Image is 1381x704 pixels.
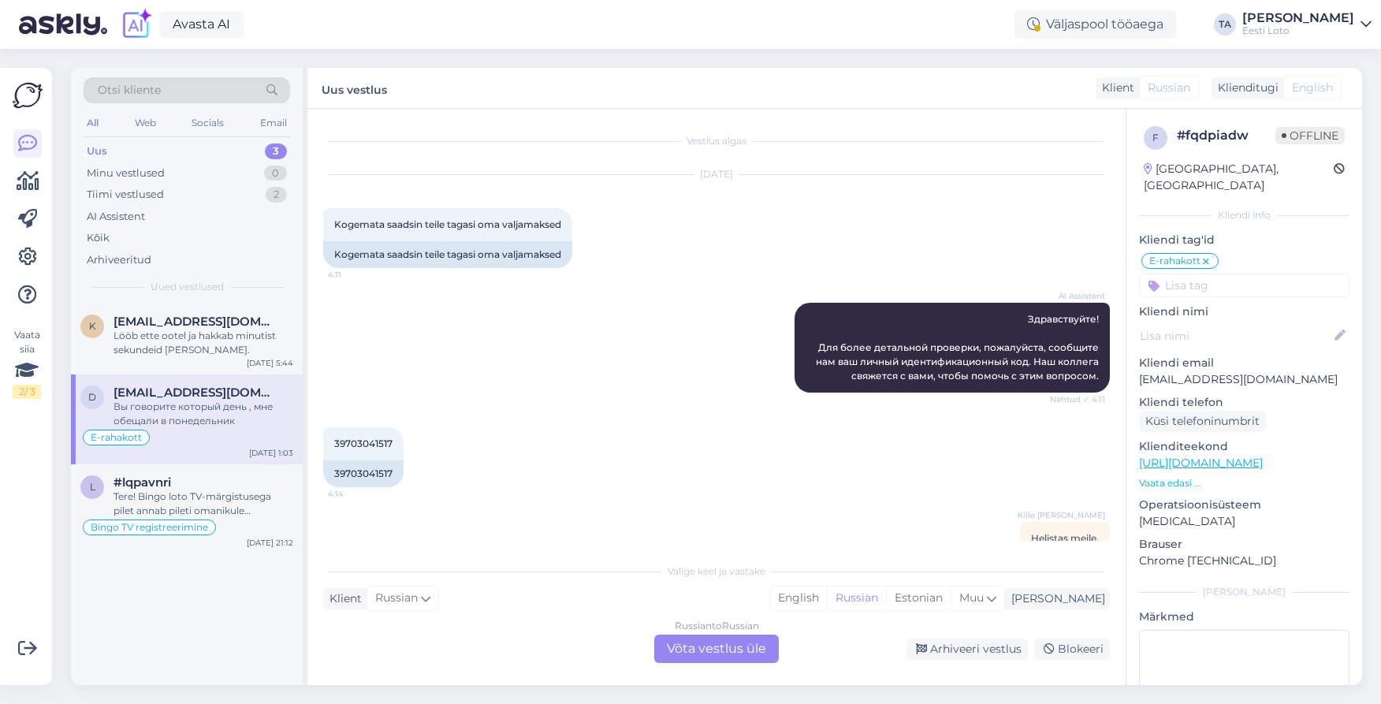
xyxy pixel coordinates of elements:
[132,113,159,133] div: Web
[1242,24,1354,37] div: Eesti Loto
[886,587,951,610] div: Estonian
[1096,80,1134,96] div: Klient
[1139,536,1349,553] p: Brauser
[1139,553,1349,569] p: Chrome [TECHNICAL_ID]
[1139,208,1349,222] div: Kliendi info
[120,8,153,41] img: explore-ai
[375,590,418,607] span: Russian
[1242,12,1372,37] a: [PERSON_NAME]Eesti Loto
[114,400,293,428] div: Вы говорите который день , мне обещали в понедельник
[264,166,287,181] div: 0
[334,438,393,449] span: 39703041517
[323,460,404,487] div: 39703041517
[1014,10,1176,39] div: Väljaspool tööaega
[159,11,244,38] a: Avasta AI
[1275,127,1345,144] span: Offline
[1144,161,1334,194] div: [GEOGRAPHIC_DATA], [GEOGRAPHIC_DATA]
[1242,12,1354,24] div: [PERSON_NAME]
[323,167,1110,181] div: [DATE]
[1034,639,1110,660] div: Blokeeri
[1212,80,1279,96] div: Klienditugi
[323,590,362,607] div: Klient
[1214,13,1236,35] div: TA
[1148,80,1190,96] span: Russian
[13,328,41,399] div: Vaata siia
[827,587,886,610] div: Russian
[323,241,572,268] div: Kogemata saadsin teile tagasi oma valjamaksed
[87,230,110,246] div: Kõik
[13,385,41,399] div: 2 / 3
[151,280,224,294] span: Uued vestlused
[816,313,1101,382] span: Здравствуйте! Для более детальной проверки, пожалуйста, сообщите нам ваш личный идентификационный...
[114,329,293,357] div: Lööb ette ootel ja hakkab minutist sekundeid [PERSON_NAME].
[91,523,208,532] span: Bingo TV registreerimine
[1139,304,1349,320] p: Kliendi nimi
[1139,476,1349,490] p: Vaata edasi ...
[323,134,1110,148] div: Vestlus algas
[1005,590,1105,607] div: [PERSON_NAME]
[91,433,142,442] span: E-rahakott
[1139,438,1349,455] p: Klienditeekond
[114,490,293,518] div: Tere! Bingo loto TV-märgistusega pilet annab pileti omanikule võimaluse osaleda stuudiomängu kand...
[1031,532,1099,544] span: Helistas meile.
[87,187,164,203] div: Tiimi vestlused
[88,391,96,403] span: d
[1152,132,1159,143] span: f
[87,166,165,181] div: Minu vestlused
[265,143,287,159] div: 3
[1139,355,1349,371] p: Kliendi email
[114,475,171,490] span: #lqpavnri
[247,357,293,369] div: [DATE] 5:44
[266,187,287,203] div: 2
[114,315,277,329] span: Kuutandres8@gmail.com
[87,209,145,225] div: AI Assistent
[1139,513,1349,530] p: [MEDICAL_DATA]
[87,252,151,268] div: Arhiveeritud
[98,82,161,99] span: Otsi kliente
[249,447,293,459] div: [DATE] 1:03
[1139,456,1263,470] a: [URL][DOMAIN_NAME]
[328,488,387,500] span: 4:14
[322,77,387,99] label: Uus vestlus
[1139,411,1266,432] div: Küsi telefoninumbrit
[1292,80,1333,96] span: English
[323,564,1110,579] div: Valige keel ja vastake
[334,218,561,230] span: Kogemata saadsin teile tagasi oma valjamaksed
[770,587,827,610] div: English
[906,639,1028,660] div: Arhiveeri vestlus
[654,635,779,663] div: Võta vestlus üle
[13,80,43,110] img: Askly Logo
[84,113,102,133] div: All
[1046,393,1105,405] span: Nähtud ✓ 4:11
[1139,585,1349,599] div: [PERSON_NAME]
[87,143,107,159] div: Uus
[89,320,96,332] span: K
[1139,497,1349,513] p: Operatsioonisüsteem
[114,386,277,400] span: dmitrinem@gmail.com
[1177,126,1275,145] div: # fqdpiadw
[1139,371,1349,388] p: [EMAIL_ADDRESS][DOMAIN_NAME]
[1018,509,1105,521] span: Kille [PERSON_NAME]
[1140,327,1331,345] input: Lisa nimi
[1139,609,1349,625] p: Märkmed
[247,537,293,549] div: [DATE] 21:12
[1139,394,1349,411] p: Kliendi telefon
[1139,232,1349,248] p: Kliendi tag'id
[257,113,290,133] div: Email
[188,113,227,133] div: Socials
[1149,256,1200,266] span: E-rahakott
[90,481,95,493] span: l
[1046,290,1105,302] span: AI Assistent
[328,269,387,281] span: 4:11
[675,619,759,633] div: Russian to Russian
[1139,274,1349,297] input: Lisa tag
[959,590,984,605] span: Muu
